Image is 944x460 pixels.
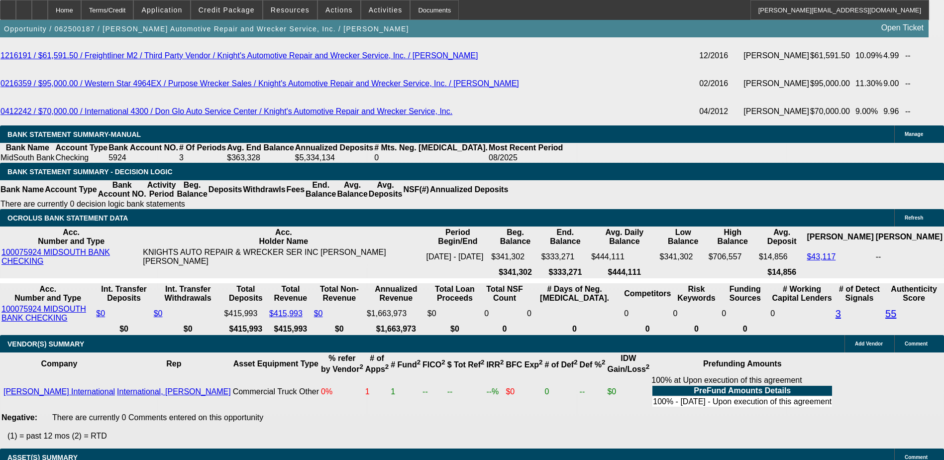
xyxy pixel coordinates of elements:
th: Beg. Balance [491,228,539,246]
td: 1 [390,375,421,408]
th: 0 [484,324,525,334]
th: Acc. Number and Type [1,228,141,246]
th: # Of Periods [179,143,226,153]
td: 0 [484,304,525,323]
th: $333,271 [541,267,590,277]
th: 0 [721,324,769,334]
th: $0 [96,324,152,334]
td: $341,302 [659,247,707,266]
td: $0 [505,375,543,408]
b: IRR [486,360,504,369]
div: $1,663,973 [367,309,425,318]
span: Manage [905,131,923,137]
td: 4.99 [883,42,905,70]
th: # Days of Neg. [MEDICAL_DATA]. [526,284,623,303]
td: $333,271 [541,247,590,266]
span: Opportunity / 062500187 / [PERSON_NAME] Automotive Repair and Wrecker Service, Inc. / [PERSON_NAME] [4,25,409,33]
span: Comment [905,341,928,346]
th: Period Begin/End [425,228,490,246]
td: KNIGHTS AUTO REPAIR & WRECKER SER INC [PERSON_NAME] [PERSON_NAME] [142,247,424,266]
span: BANK STATEMENT SUMMARY-MANUAL [7,130,141,138]
td: --% [486,375,504,408]
th: $415,993 [269,324,313,334]
a: 3 [836,308,841,319]
th: High Balance [708,228,757,246]
b: Def % [580,360,606,369]
a: $0 [154,309,163,318]
th: Risk Keywords [672,284,720,303]
th: Annualized Deposits [429,180,509,199]
td: 9.00% [855,98,883,125]
th: Low Balance [659,228,707,246]
span: Application [141,6,182,14]
th: Account Type [55,143,108,153]
td: 11.30% [855,70,883,98]
td: 0 [544,375,578,408]
td: $444,111 [591,247,658,266]
th: Total Deposits [224,284,268,303]
th: [PERSON_NAME] [806,228,874,246]
td: 0 [721,304,769,323]
td: 10.09% [855,42,883,70]
th: 0 [672,324,720,334]
td: 12/2016 [699,42,743,70]
b: % refer by Vendor [321,354,363,373]
button: Resources [263,0,317,19]
td: 1 [365,375,389,408]
th: Avg. Daily Balance [591,228,658,246]
th: Total Loan Proceeds [427,284,483,303]
th: Funding Sources [721,284,769,303]
p: (1) = past 12 mos (2) = RTD [7,432,944,441]
span: VENDOR(S) SUMMARY [7,340,84,348]
th: Most Recent Period [488,143,563,153]
sup: 2 [359,363,363,370]
td: 08/2025 [488,153,563,163]
td: 02/2016 [699,70,743,98]
td: 100% - [DATE] - Upon execution of this agreement [652,397,832,407]
th: Account Type [44,180,98,199]
th: Avg. End Balance [226,143,295,153]
b: # of Apps [365,354,389,373]
span: There are currently 0 Comments entered on this opportunity [52,413,263,422]
td: 5924 [108,153,179,163]
a: $43,117 [807,252,836,261]
b: IDW Gain/Loss [607,354,649,373]
span: 0 [770,309,775,318]
td: 0 [624,304,671,323]
button: Actions [318,0,360,19]
td: 3 [179,153,226,163]
th: [PERSON_NAME] [875,228,943,246]
sup: 2 [385,363,389,370]
th: $341,302 [491,267,539,277]
a: 100075924 MIDSOUTH BANK CHECKING [1,305,86,322]
a: $0 [96,309,105,318]
th: $415,993 [224,324,268,334]
b: # Fund [391,360,420,369]
td: -- [579,375,606,408]
button: Activities [361,0,410,19]
sup: 2 [539,358,542,366]
b: Prefunding Amounts [703,359,782,368]
td: 0 [374,153,488,163]
th: Acc. Number and Type [1,284,95,303]
td: $0 [427,304,483,323]
a: Open Ticket [877,19,928,36]
sup: 2 [441,358,445,366]
b: Asset Equipment Type [233,359,318,368]
a: 0412242 / $70,000.00 / International 4300 / Don Glo Auto Service Center / Knight's Automotive Rep... [0,107,452,115]
th: Annualized Revenue [366,284,426,303]
b: Rep [166,359,181,368]
th: Authenticity Score [885,284,943,303]
td: $706,557 [708,247,757,266]
th: $0 [153,324,223,334]
button: Application [134,0,190,19]
th: $1,663,973 [366,324,426,334]
a: 55 [885,308,896,319]
th: Acc. Holder Name [142,228,424,246]
th: Beg. Balance [176,180,208,199]
td: [PERSON_NAME] [743,42,810,70]
th: Deposits [208,180,243,199]
th: Avg. Balance [336,180,368,199]
td: -- [447,375,485,408]
span: Actions [325,6,353,14]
